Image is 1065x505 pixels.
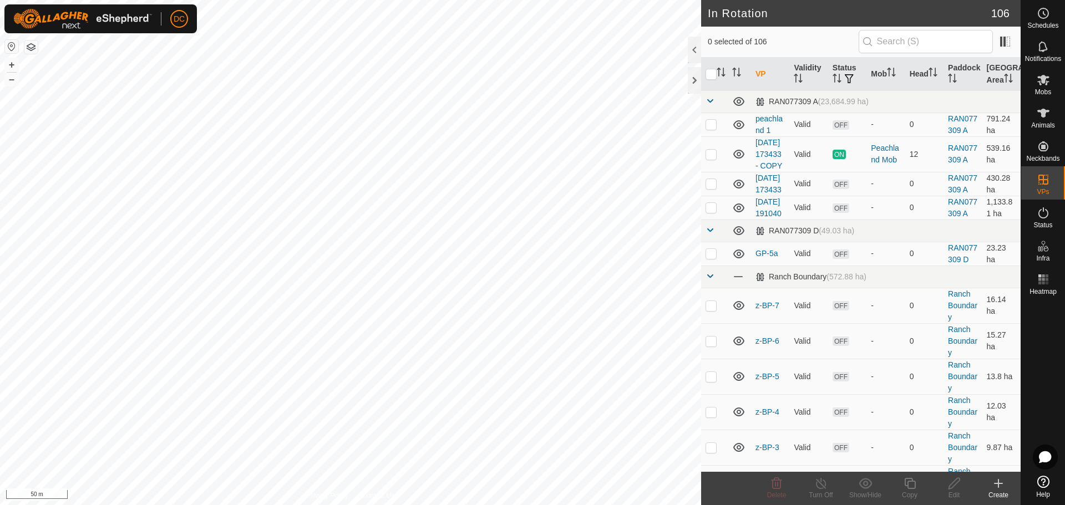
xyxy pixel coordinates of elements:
[1036,491,1050,498] span: Help
[755,372,779,381] a: z-BP-5
[929,69,937,78] p-sorticon: Activate to sort
[755,197,782,218] a: [DATE] 191040
[789,430,828,465] td: Valid
[362,491,394,501] a: Contact Us
[905,242,944,266] td: 0
[24,40,38,54] button: Map Layers
[982,359,1021,394] td: 13.8 ha
[982,394,1021,430] td: 12.03 ha
[982,172,1021,196] td: 430.28 ha
[708,36,859,48] span: 0 selected of 106
[944,58,982,91] th: Paddock
[948,114,977,135] a: RAN077309 A
[948,360,977,392] a: Ranch Boundary
[833,407,849,417] span: OFF
[755,301,779,310] a: z-BP-7
[887,69,896,78] p-sorticon: Activate to sort
[755,114,783,135] a: peachland 1
[905,465,944,501] td: 0
[982,323,1021,359] td: 15.27 ha
[871,248,900,259] div: -
[833,203,849,213] span: OFF
[789,113,828,136] td: Valid
[755,97,869,106] div: RAN077309 A
[755,407,779,416] a: z-BP-4
[905,136,944,172] td: 12
[905,394,944,430] td: 0
[833,336,849,346] span: OFF
[1037,188,1049,195] span: VPs
[1027,22,1058,29] span: Schedules
[871,442,900,453] div: -
[789,323,828,359] td: Valid
[789,136,828,172] td: Valid
[866,58,905,91] th: Mob
[948,289,977,322] a: Ranch Boundary
[871,202,900,213] div: -
[843,490,887,500] div: Show/Hide
[1035,89,1051,95] span: Mobs
[948,325,977,357] a: Ranch Boundary
[871,142,900,166] div: Peachland Mob
[982,58,1021,91] th: [GEOGRAPHIC_DATA] Area
[982,465,1021,501] td: 7.98 ha
[982,430,1021,465] td: 9.87 ha
[982,113,1021,136] td: 791.24 ha
[982,288,1021,323] td: 16.14 ha
[871,119,900,130] div: -
[755,336,779,345] a: z-BP-6
[948,174,977,194] a: RAN077309 A
[1031,122,1055,129] span: Animals
[828,58,866,91] th: Status
[859,30,993,53] input: Search (S)
[5,58,18,72] button: +
[307,491,348,501] a: Privacy Policy
[5,73,18,86] button: –
[982,242,1021,266] td: 23.23 ha
[794,75,803,84] p-sorticon: Activate to sort
[819,226,854,235] span: (49.03 ha)
[948,144,977,164] a: RAN077309 A
[991,5,1010,22] span: 106
[833,180,849,189] span: OFF
[789,172,828,196] td: Valid
[755,443,779,452] a: z-BP-3
[755,138,782,170] a: [DATE] 173433 - COPY
[982,196,1021,220] td: 1,133.81 ha
[948,197,977,218] a: RAN077309 A
[905,113,944,136] td: 0
[871,406,900,418] div: -
[833,372,849,381] span: OFF
[905,288,944,323] td: 0
[982,136,1021,172] td: 539.16 ha
[976,490,1021,500] div: Create
[887,490,932,500] div: Copy
[789,359,828,394] td: Valid
[174,13,185,25] span: DC
[789,242,828,266] td: Valid
[905,359,944,394] td: 0
[755,272,866,282] div: Ranch Boundary
[905,58,944,91] th: Head
[755,226,854,236] div: RAN077309 D
[948,75,957,84] p-sorticon: Activate to sort
[871,178,900,190] div: -
[789,394,828,430] td: Valid
[871,300,900,312] div: -
[905,323,944,359] td: 0
[905,430,944,465] td: 0
[948,431,977,463] a: Ranch Boundary
[871,335,900,347] div: -
[905,196,944,220] td: 0
[751,58,789,91] th: VP
[833,443,849,452] span: OFF
[1004,75,1013,84] p-sorticon: Activate to sort
[948,467,977,499] a: Ranch Boundary
[871,371,900,382] div: -
[799,490,843,500] div: Turn Off
[1033,222,1052,228] span: Status
[948,396,977,428] a: Ranch Boundary
[833,249,849,259] span: OFF
[833,150,846,159] span: ON
[833,301,849,310] span: OFF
